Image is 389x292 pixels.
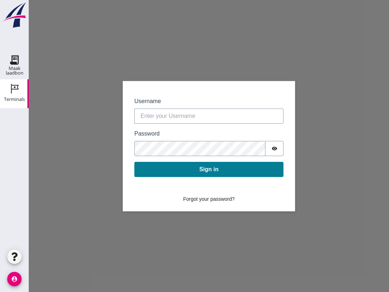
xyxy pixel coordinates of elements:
[237,141,255,156] button: Show password
[4,97,25,102] div: Terminals
[106,129,255,138] label: Password
[106,109,255,124] input: Enter your Username
[7,272,22,286] i: account_circle
[149,193,210,205] button: Forgot your password?
[106,162,255,177] button: Sign in
[1,2,27,28] img: logo-small.a267ee39.svg
[106,97,255,106] label: Username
